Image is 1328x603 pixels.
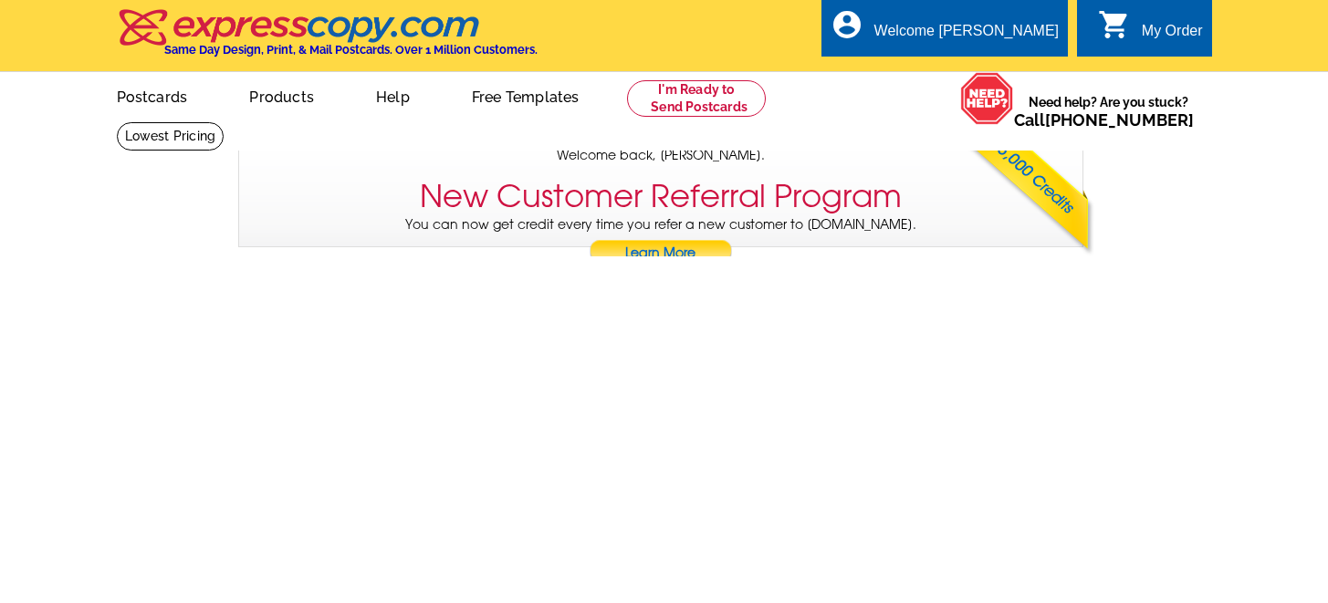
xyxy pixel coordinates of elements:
div: My Order [1142,23,1203,48]
a: Free Templates [443,74,609,117]
h4: Same Day Design, Print, & Mail Postcards. Over 1 Million Customers. [164,43,538,57]
p: You can now get credit every time you refer a new customer to [DOMAIN_NAME]. [239,215,1082,267]
a: Help [347,74,439,117]
a: Products [220,74,343,117]
img: help [960,72,1014,125]
a: shopping_cart My Order [1098,20,1203,43]
span: Call [1014,110,1194,130]
a: [PHONE_NUMBER] [1045,110,1194,130]
h3: New Customer Referral Program [420,178,902,215]
span: Welcome back, [PERSON_NAME]. [557,146,765,165]
a: Learn More [589,240,733,267]
span: Need help? Are you stuck? [1014,93,1203,130]
a: Postcards [88,74,217,117]
i: shopping_cart [1098,8,1131,41]
a: Same Day Design, Print, & Mail Postcards. Over 1 Million Customers. [117,22,538,57]
i: account_circle [831,8,863,41]
div: Welcome [PERSON_NAME] [874,23,1059,48]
